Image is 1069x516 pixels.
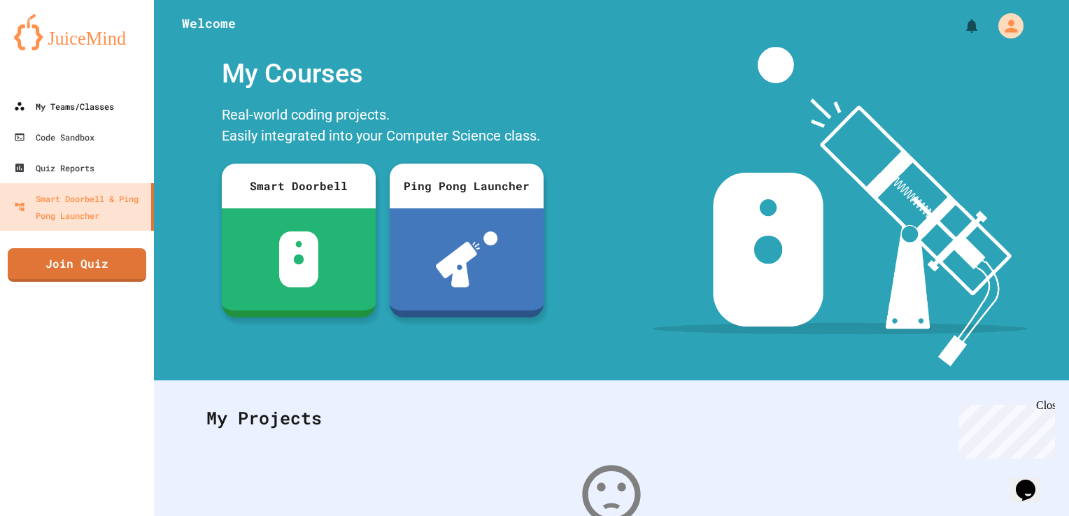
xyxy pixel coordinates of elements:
div: Ping Pong Launcher [390,164,544,208]
iframe: chat widget [1010,460,1055,502]
img: logo-orange.svg [14,14,140,50]
div: Real-world coding projects. Easily integrated into your Computer Science class. [215,101,551,153]
div: My Account [984,10,1027,42]
div: My Notifications [937,14,984,38]
img: ppl-with-ball.png [436,231,498,287]
div: Code Sandbox [14,129,94,145]
div: Smart Doorbell & Ping Pong Launcher [14,190,146,224]
div: Smart Doorbell [222,164,376,208]
img: sdb-white.svg [279,231,319,287]
iframe: chat widget [953,399,1055,459]
div: My Projects [192,391,1031,445]
a: Join Quiz [8,248,146,282]
div: Quiz Reports [14,159,94,176]
div: Chat with us now!Close [6,6,97,89]
div: My Teams/Classes [14,98,114,115]
img: banner-image-my-projects.png [653,47,1028,366]
div: My Courses [215,47,551,101]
